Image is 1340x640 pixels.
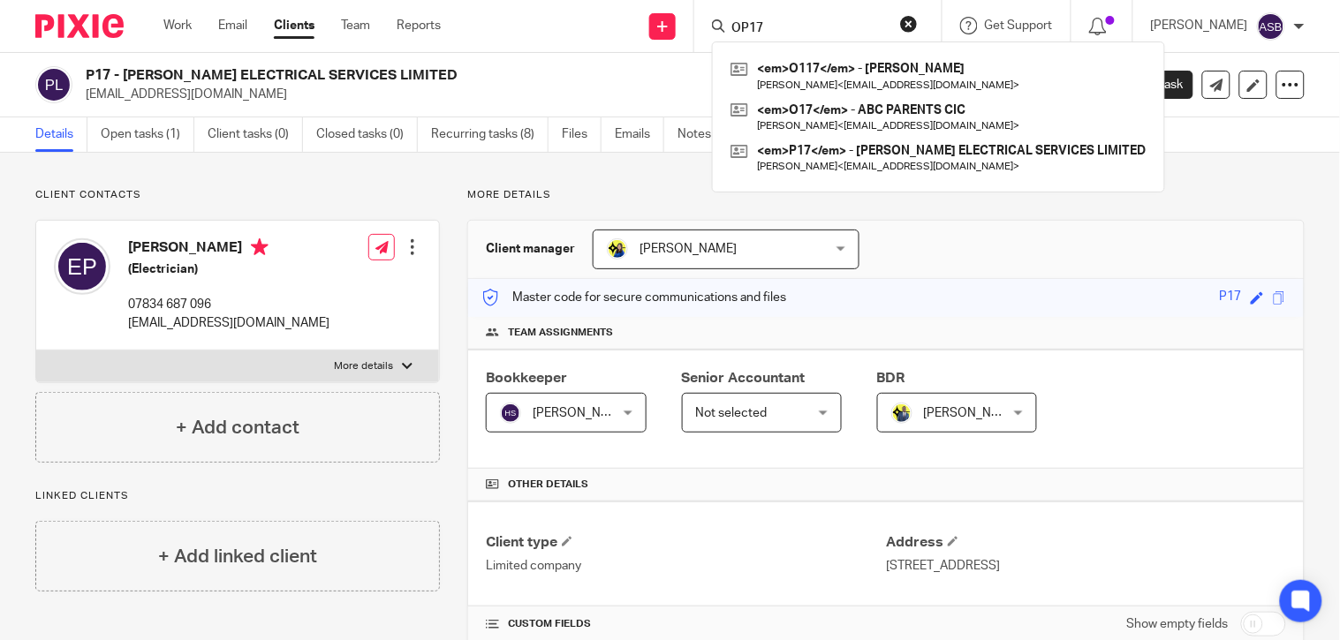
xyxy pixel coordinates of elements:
img: svg%3E [54,238,110,295]
h4: Address [886,533,1286,552]
p: [PERSON_NAME] [1151,17,1248,34]
span: Team assignments [508,326,613,340]
span: Not selected [696,407,768,419]
h4: + Add linked client [158,543,317,570]
span: Bookkeeper [486,371,567,385]
h4: Client type [486,533,886,552]
span: Senior Accountant [682,371,806,385]
a: Team [341,17,370,34]
img: Pixie [35,14,124,38]
span: Other details [508,478,588,492]
p: More details [467,188,1305,202]
p: Linked clients [35,489,440,503]
p: Limited company [486,557,886,575]
p: More details [334,359,393,373]
h4: + Add contact [176,414,299,441]
a: Recurring tasks (8) [431,117,549,152]
span: [PERSON_NAME] [924,407,1021,419]
span: [PERSON_NAME] [640,243,737,255]
input: Search [730,21,889,37]
p: [STREET_ADDRESS] [886,557,1286,575]
img: Dennis-Starbridge.jpg [891,403,912,424]
p: Client contacts [35,188,440,202]
img: svg%3E [500,403,521,424]
span: Get Support [985,19,1053,32]
a: Emails [615,117,664,152]
label: Show empty fields [1127,615,1229,633]
span: [PERSON_NAME] [533,407,630,419]
a: Details [35,117,87,152]
a: Notes (1) [678,117,742,152]
img: svg%3E [35,66,72,103]
p: 07834 687 096 [128,296,329,313]
a: Work [163,17,192,34]
h2: P17 - [PERSON_NAME] ELECTRICAL SERVICES LIMITED [86,66,868,85]
img: Bobo-Starbridge%201.jpg [607,238,628,260]
h3: Client manager [486,240,575,258]
p: Master code for secure communications and files [481,289,786,306]
h4: [PERSON_NAME] [128,238,329,260]
a: Clients [274,17,314,34]
p: [EMAIL_ADDRESS][DOMAIN_NAME] [128,314,329,332]
a: Files [562,117,602,152]
a: Client tasks (0) [208,117,303,152]
span: BDR [877,371,905,385]
a: Open tasks (1) [101,117,194,152]
h5: (Electrician) [128,260,329,278]
a: Reports [397,17,441,34]
button: Clear [900,15,918,33]
p: [EMAIL_ADDRESS][DOMAIN_NAME] [86,86,1064,103]
h4: CUSTOM FIELDS [486,617,886,631]
div: P17 [1220,288,1242,308]
a: Email [218,17,247,34]
i: Primary [251,238,269,256]
img: svg%3E [1257,12,1285,41]
a: Closed tasks (0) [316,117,418,152]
